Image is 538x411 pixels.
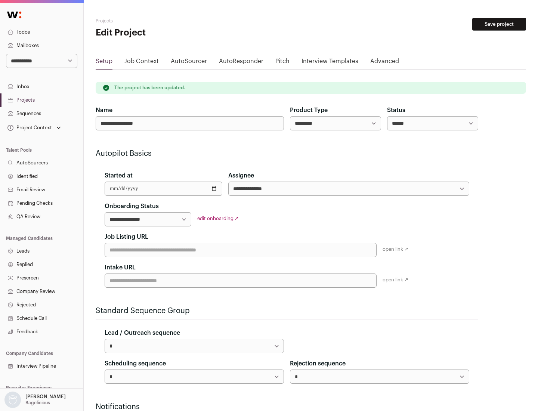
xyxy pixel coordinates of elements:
a: Advanced [370,57,399,69]
a: edit onboarding ↗ [197,216,239,221]
label: Name [96,106,112,115]
a: Interview Templates [302,57,358,69]
h2: Autopilot Basics [96,148,478,159]
button: Open dropdown [6,123,62,133]
p: Bagelicious [25,400,50,406]
a: AutoSourcer [171,57,207,69]
label: Job Listing URL [105,232,148,241]
button: Save project [472,18,526,31]
p: The project has been updated. [114,85,185,91]
label: Rejection sequence [290,359,346,368]
div: Project Context [6,125,52,131]
label: Intake URL [105,263,136,272]
p: [PERSON_NAME] [25,394,66,400]
label: Assignee [228,171,254,180]
img: Wellfound [3,7,25,22]
h2: Standard Sequence Group [96,306,478,316]
a: Setup [96,57,112,69]
label: Status [387,106,405,115]
h1: Edit Project [96,27,239,39]
h2: Projects [96,18,239,24]
label: Product Type [290,106,328,115]
a: Pitch [275,57,290,69]
label: Onboarding Status [105,202,159,211]
label: Scheduling sequence [105,359,166,368]
button: Open dropdown [3,392,67,408]
img: nopic.png [4,392,21,408]
label: Lead / Outreach sequence [105,328,180,337]
label: Started at [105,171,133,180]
a: AutoResponder [219,57,263,69]
a: Job Context [124,57,159,69]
